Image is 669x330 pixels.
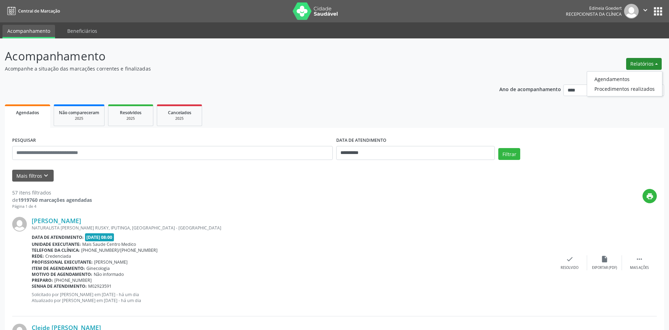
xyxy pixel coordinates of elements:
b: Preparo: [32,277,53,283]
span: Não compareceram [59,110,99,116]
a: [PERSON_NAME] [32,217,81,225]
span: [PHONE_NUMBER] [54,277,92,283]
span: Agendados [16,110,39,116]
span: [DATE] 08:00 [85,233,114,241]
div: de [12,196,92,204]
button:  [639,4,652,19]
button: apps [652,5,664,17]
div: Edineia Goedert [566,5,622,11]
button: Relatórios [626,58,662,70]
div: 2025 [162,116,197,121]
span: Cancelados [168,110,191,116]
a: Acompanhamento [2,25,55,38]
span: Ginecologia [86,265,110,271]
span: Não informado [94,271,124,277]
p: Solicitado por [PERSON_NAME] em [DATE] - há um dia Atualizado por [PERSON_NAME] em [DATE] - há um... [32,292,552,303]
img: img [624,4,639,19]
i:  [636,255,643,263]
button: print [643,189,657,203]
div: Resolvido [561,265,578,270]
b: Profissional executante: [32,259,93,265]
a: Agendamentos [587,74,662,84]
span: [PERSON_NAME] [94,259,128,265]
a: Procedimentos realizados [587,84,662,94]
button: Filtrar [498,148,520,160]
div: 2025 [59,116,99,121]
span: Recepcionista da clínica [566,11,622,17]
div: 2025 [113,116,148,121]
label: DATA DE ATENDIMENTO [336,135,386,146]
i: print [646,192,654,200]
b: Telefone da clínica: [32,247,80,253]
i: keyboard_arrow_down [42,172,50,179]
a: Central de Marcação [5,5,60,17]
b: Senha de atendimento: [32,283,87,289]
b: Data de atendimento: [32,234,84,240]
b: Rede: [32,253,44,259]
div: NATURALISTA [PERSON_NAME] RUSKY, IPUTINGA, [GEOGRAPHIC_DATA] - [GEOGRAPHIC_DATA] [32,225,552,231]
span: M02923591 [88,283,111,289]
strong: 1919760 marcações agendadas [18,197,92,203]
label: PESQUISAR [12,135,36,146]
b: Motivo de agendamento: [32,271,92,277]
i: insert_drive_file [601,255,608,263]
div: Página 1 de 4 [12,204,92,210]
span: Credenciada [45,253,71,259]
span: Resolvidos [120,110,141,116]
a: Beneficiários [62,25,102,37]
span: Central de Marcação [18,8,60,14]
b: Item de agendamento: [32,265,85,271]
img: img [12,217,27,232]
p: Acompanhamento [5,47,466,65]
ul: Relatórios [587,71,662,96]
span: Mais Saude Centro Medico [82,241,136,247]
span: [PHONE_NUMBER]/[PHONE_NUMBER] [81,247,157,253]
p: Acompanhe a situação das marcações correntes e finalizadas [5,65,466,72]
b: Unidade executante: [32,241,81,247]
p: Ano de acompanhamento [499,85,561,93]
div: Mais ações [630,265,649,270]
div: 57 itens filtrados [12,189,92,196]
i: check [566,255,574,263]
i:  [641,6,649,14]
button: Mais filtroskeyboard_arrow_down [12,170,54,182]
div: Exportar (PDF) [592,265,617,270]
